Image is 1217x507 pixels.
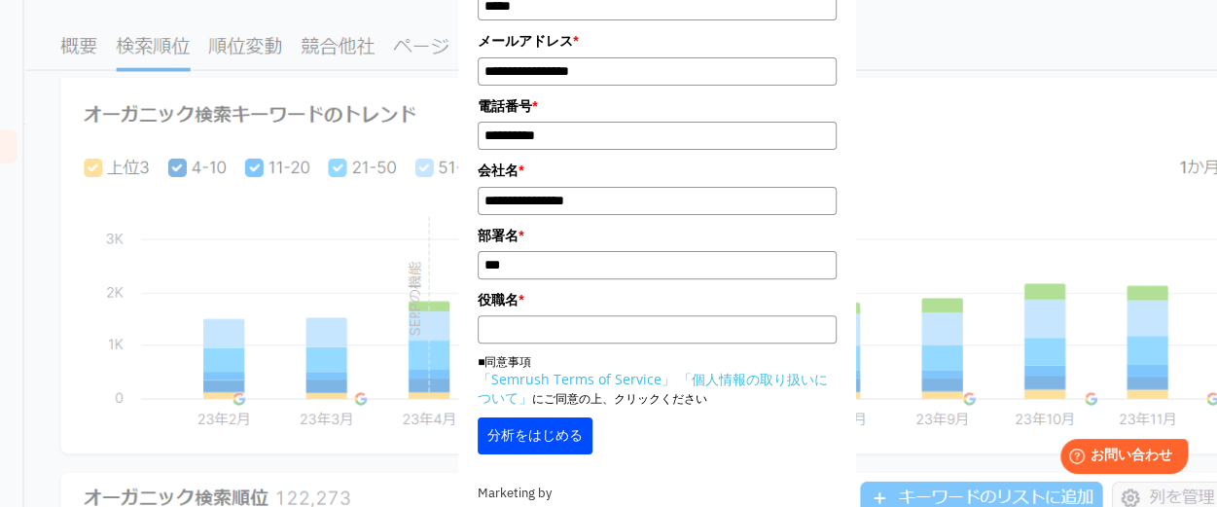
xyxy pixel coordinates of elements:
p: ■同意事項 にご同意の上、クリックください [478,353,837,408]
a: 「Semrush Terms of Service」 [478,370,675,388]
iframe: Help widget launcher [1044,431,1196,486]
label: 役職名 [478,289,837,310]
label: メールアドレス [478,30,837,52]
label: 電話番号 [478,95,837,117]
a: 「個人情報の取り扱いについて」 [478,370,828,407]
label: 会社名 [478,160,837,181]
div: Marketing by [478,484,837,504]
label: 部署名 [478,225,837,246]
button: 分析をはじめる [478,417,592,454]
